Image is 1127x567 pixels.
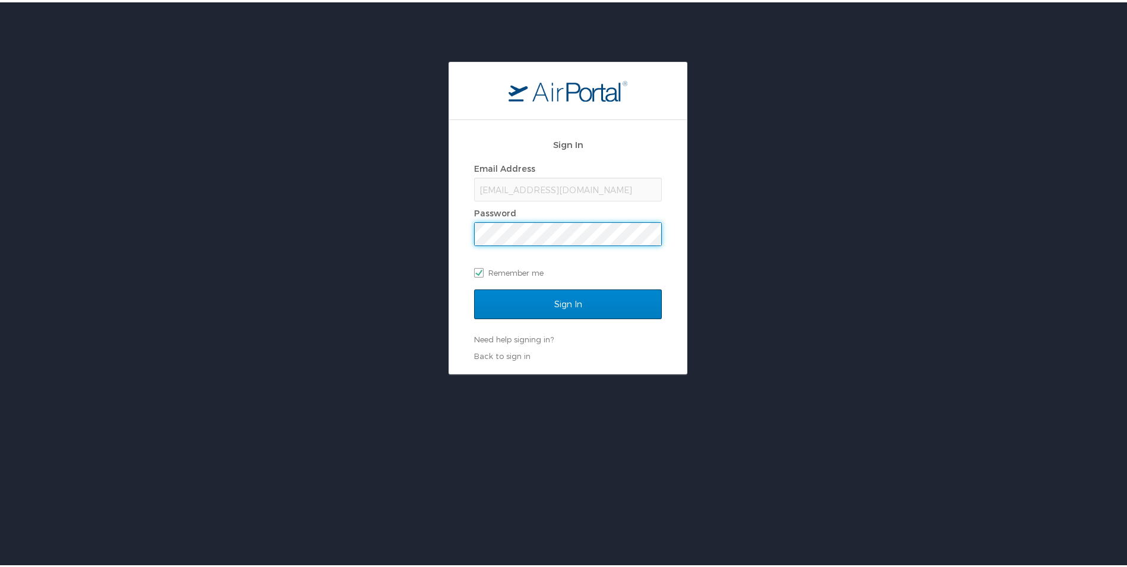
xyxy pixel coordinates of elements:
label: Email Address [474,161,535,171]
a: Back to sign in [474,349,531,358]
a: Need help signing in? [474,332,554,342]
img: logo [509,78,627,99]
label: Password [474,206,516,216]
h2: Sign In [474,136,662,149]
label: Remember me [474,262,662,279]
input: Sign In [474,287,662,317]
